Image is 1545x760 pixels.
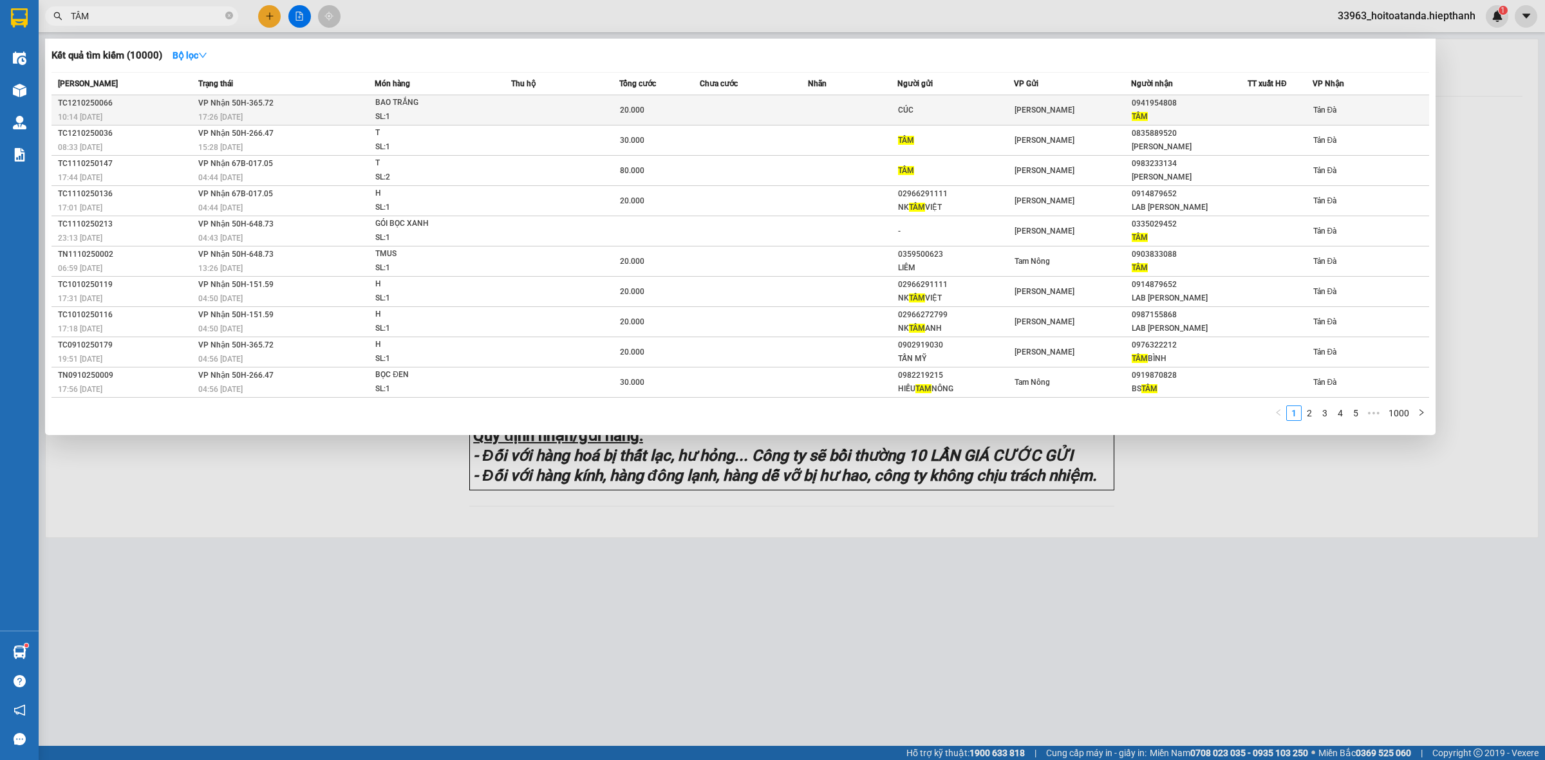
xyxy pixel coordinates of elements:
[620,287,644,296] span: 20.000
[375,140,472,154] div: SL: 1
[11,8,28,28] img: logo-vxr
[1271,405,1286,421] li: Previous Page
[898,136,914,145] span: TÂM
[58,294,102,303] span: 17:31 [DATE]
[1141,384,1157,393] span: TÂM
[1385,406,1413,420] a: 1000
[172,20,250,44] span: Mã ĐH : TĐT1210250006
[12,33,73,45] strong: HIỆP THÀNH
[58,264,102,273] span: 06:59 [DATE]
[162,45,218,66] button: Bộ lọcdown
[1132,201,1247,214] div: LAB [PERSON_NAME]
[198,113,243,122] span: 17:26 [DATE]
[1363,405,1384,421] li: Next 5 Pages
[897,79,933,88] span: Người gửi
[375,368,472,382] div: BỌC ĐEN
[375,338,472,352] div: H
[1313,257,1337,266] span: Tản Đà
[1015,287,1074,296] span: [PERSON_NAME]
[1132,354,1148,363] span: TÂM
[898,369,1013,382] div: 0982219215
[1132,382,1247,396] div: BS
[58,143,102,152] span: 08:33 [DATE]
[58,248,194,261] div: TN1110250002
[198,219,274,228] span: VP Nhận 50H-648.73
[198,129,274,138] span: VP Nhận 50H-266.47
[1132,157,1247,171] div: 0983233134
[375,261,472,275] div: SL: 1
[1414,405,1429,421] li: Next Page
[13,84,26,97] img: warehouse-icon
[1132,278,1247,292] div: 0914879652
[94,14,158,65] strong: BIÊN NHẬN
[620,257,644,266] span: 20.000
[375,322,472,336] div: SL: 1
[898,308,1013,322] div: 02966272799
[51,49,162,62] h3: Kết quả tìm kiếm ( 10000 )
[1132,140,1247,154] div: [PERSON_NAME]
[1132,187,1247,201] div: 0914879652
[1318,406,1332,420] a: 3
[375,96,472,110] div: BAO TRẮNG
[58,97,194,110] div: TC1210250066
[620,348,644,357] span: 20.000
[898,382,1013,396] div: HIẾU NÔNG
[1015,257,1050,266] span: Tam Nông
[198,280,274,289] span: VP Nhận 50H-151.59
[225,12,233,19] span: close-circle
[620,378,644,387] span: 30.000
[13,148,26,162] img: solution-icon
[198,264,243,273] span: 13:26 [DATE]
[198,234,243,243] span: 04:43 [DATE]
[1286,405,1302,421] li: 1
[620,166,644,175] span: 80.000
[898,166,914,175] span: TÂM
[173,50,207,60] strong: Bộ lọc
[1313,287,1337,296] span: Tản Đà
[375,187,472,201] div: H
[1132,218,1247,231] div: 0335029452
[198,371,274,380] span: VP Nhận 50H-266.47
[198,340,274,349] span: VP Nhận 50H-365.72
[1275,409,1282,416] span: left
[58,127,194,140] div: TC1210250036
[58,308,194,322] div: TC1010250116
[1313,227,1337,236] span: Tản Đà
[898,104,1013,117] div: CÚC
[1313,79,1344,88] span: VP Nhận
[1363,405,1384,421] span: •••
[375,292,472,306] div: SL: 1
[198,355,243,364] span: 04:56 [DATE]
[808,79,827,88] span: Nhãn
[198,143,243,152] span: 15:28 [DATE]
[14,733,26,745] span: message
[375,171,472,185] div: SL: 2
[198,98,274,107] span: VP Nhận 50H-365.72
[898,201,1013,214] div: NK VIỆT
[1414,405,1429,421] button: right
[375,308,472,322] div: H
[58,79,118,88] span: [PERSON_NAME]
[898,278,1013,292] div: 02966291111
[898,352,1013,366] div: TẤN MỸ
[71,9,223,23] input: Tìm tên, số ĐT hoặc mã đơn
[198,79,233,88] span: Trạng thái
[620,106,644,115] span: 20.000
[10,47,74,71] span: Hotline : 1900 633 622
[1015,136,1074,145] span: [PERSON_NAME]
[375,79,410,88] span: Món hàng
[1132,248,1247,261] div: 0903833088
[1313,378,1337,387] span: Tản Đà
[76,96,250,123] strong: VP Nhận :
[909,293,925,302] span: TÂM
[198,310,274,319] span: VP Nhận 50H-151.59
[58,355,102,364] span: 19:51 [DATE]
[198,159,273,168] span: VP Nhận 67B-017.05
[58,278,194,292] div: TC1010250119
[898,261,1013,275] div: LIÊM
[375,231,472,245] div: SL: 1
[5,77,61,105] span: Tản Đà (Tiền)
[1333,406,1347,420] a: 4
[1349,406,1363,420] a: 5
[5,78,61,104] strong: VP Gửi :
